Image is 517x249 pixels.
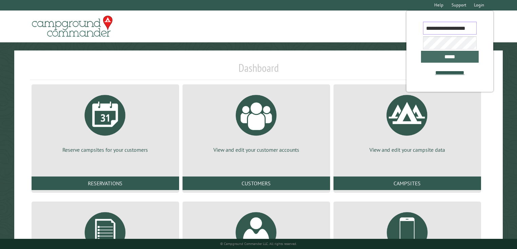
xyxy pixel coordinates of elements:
a: View and edit your campsite data [342,90,473,153]
img: Campground Commander [30,13,115,40]
p: View and edit your campsite data [342,146,473,153]
p: Reserve campsites for your customers [40,146,171,153]
h1: Dashboard [30,61,487,80]
p: View and edit your customer accounts [191,146,322,153]
a: View and edit your customer accounts [191,90,322,153]
a: Reservations [32,177,179,190]
a: Customers [183,177,330,190]
a: Reserve campsites for your customers [40,90,171,153]
a: Campsites [333,177,481,190]
small: © Campground Commander LLC. All rights reserved. [220,242,297,246]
